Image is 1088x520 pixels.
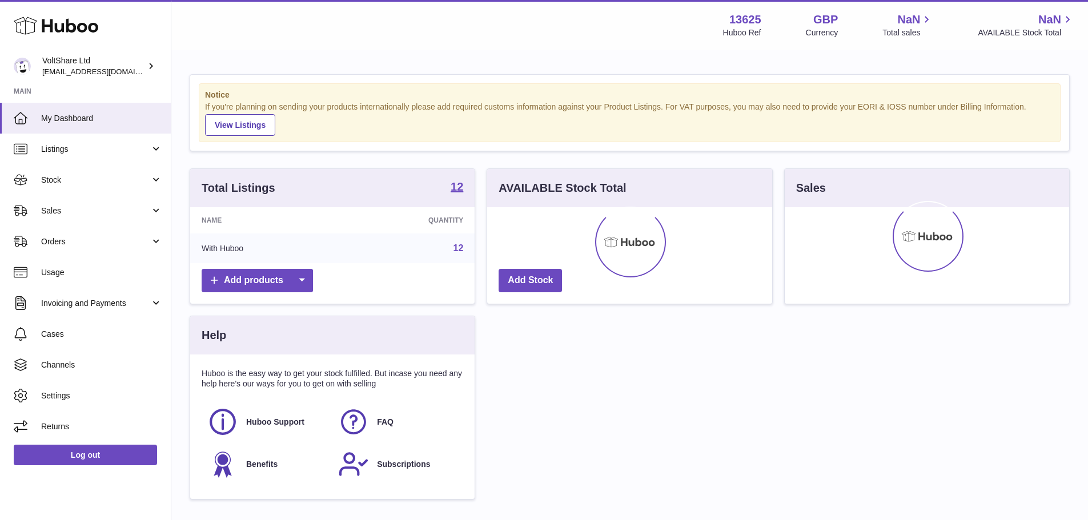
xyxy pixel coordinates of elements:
span: Channels [41,360,162,370]
span: Sales [41,205,150,216]
a: 12 [451,181,463,195]
p: Huboo is the easy way to get your stock fulfilled. But incase you need any help here's our ways f... [202,368,463,390]
span: Orders [41,236,150,247]
span: Usage [41,267,162,278]
span: Listings [41,144,150,155]
span: Subscriptions [377,459,430,470]
a: 12 [453,243,464,253]
a: Add Stock [499,269,562,292]
div: Huboo Ref [723,27,761,38]
span: NaN [897,12,920,27]
strong: 12 [451,181,463,192]
span: Huboo Support [246,417,304,428]
h3: AVAILABLE Stock Total [499,180,626,196]
span: Stock [41,175,150,186]
span: NaN [1038,12,1061,27]
a: NaN AVAILABLE Stock Total [978,12,1074,38]
span: Benefits [246,459,278,470]
th: Name [190,207,340,233]
strong: 13625 [729,12,761,27]
strong: Notice [205,90,1054,100]
a: View Listings [205,114,275,136]
span: Cases [41,329,162,340]
a: Add products [202,269,313,292]
h3: Help [202,328,226,343]
div: Currency [806,27,838,38]
div: If you're planning on sending your products internationally please add required customs informati... [205,102,1054,136]
a: Log out [14,445,157,465]
a: NaN Total sales [882,12,933,38]
h3: Total Listings [202,180,275,196]
th: Quantity [340,207,475,233]
img: internalAdmin-13625@internal.huboo.com [14,58,31,75]
span: AVAILABLE Stock Total [978,27,1074,38]
td: With Huboo [190,233,340,263]
a: FAQ [338,406,457,437]
a: Benefits [207,449,327,479]
span: [EMAIL_ADDRESS][DOMAIN_NAME] [42,67,168,76]
span: FAQ [377,417,394,428]
span: Invoicing and Payments [41,298,150,309]
span: Settings [41,390,162,401]
div: VoltShare Ltd [42,55,145,77]
h3: Sales [796,180,826,196]
span: Total sales [882,27,933,38]
a: Huboo Support [207,406,327,437]
span: Returns [41,421,162,432]
strong: GBP [813,12,838,27]
a: Subscriptions [338,449,457,479]
span: My Dashboard [41,113,162,124]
